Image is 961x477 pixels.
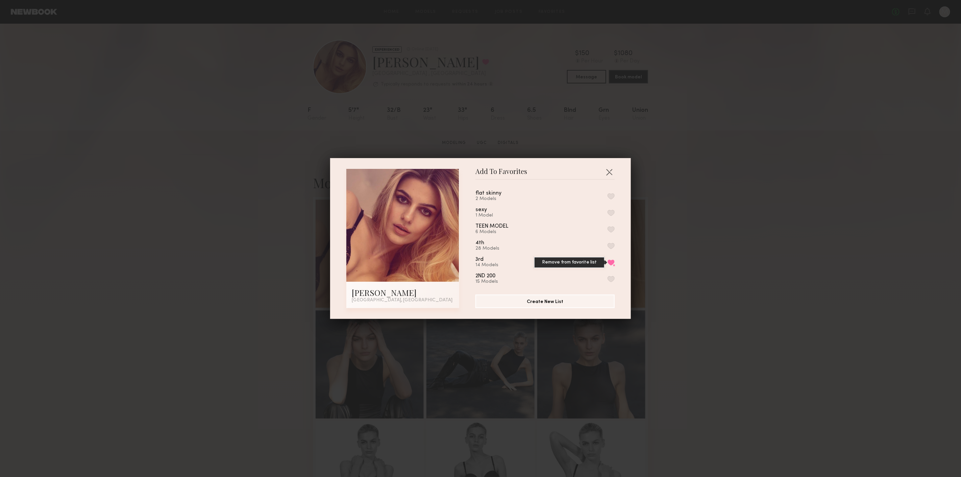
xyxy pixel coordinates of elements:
div: 28 Models [475,246,500,251]
div: 6 Models [475,229,525,235]
div: 15 Models [475,279,512,284]
div: 2ND 200 [475,273,495,279]
div: [GEOGRAPHIC_DATA], [GEOGRAPHIC_DATA] [352,298,454,303]
div: [PERSON_NAME] [352,287,454,298]
button: Remove from favorite list [608,259,615,266]
div: TEEN MODEL [475,224,509,229]
div: 4th [475,240,484,246]
div: flat skinny [475,191,501,196]
div: 3rd [475,257,484,262]
button: Close [604,167,615,177]
div: 14 Models [475,262,500,268]
span: Add To Favorites [475,169,527,179]
div: sexy [475,207,487,213]
button: Create New List [475,295,615,308]
div: 2 Models [475,196,518,202]
div: 1 Model [475,213,503,218]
